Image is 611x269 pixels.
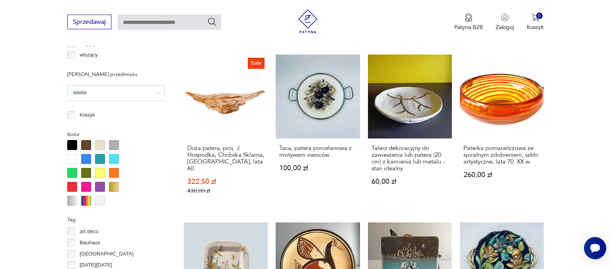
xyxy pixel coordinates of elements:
[187,187,264,194] p: 430,00 zł
[296,10,320,33] img: Patyna - sklep z meblami i dekoracjami vintage
[465,14,473,22] img: Ikona medalu
[276,55,360,210] a: Taca, patera porcelanowa z motywem owocówTaca, patera porcelanowa z motywem owoców100,00 zł
[460,55,544,210] a: Paterka pomarańczowa ze spiralnym zdobieniem, szkło artystyczne, lata 70. XX w.Paterka pomarańczo...
[67,130,165,139] p: Kolor
[80,238,100,247] p: Bauhaus
[187,145,264,172] h3: Duża patera, proj. J. Hospodka, Chribska Sklarna, [GEOGRAPHIC_DATA], lata 60.
[368,55,452,210] a: Talerz dekoracyjny do zawieszenia lub patera (20 cm) z kamienia lub metalu - stan idealnyTalerz d...
[454,14,483,31] button: Patyna B2B
[496,23,514,31] p: Zaloguj
[496,14,514,31] button: Zaloguj
[372,145,448,172] h3: Talerz dekoracyjny do zawieszenia lub patera (20 cm) z kamienia lub metalu - stan idealny
[80,250,133,258] p: [GEOGRAPHIC_DATA]
[67,70,165,79] p: [PERSON_NAME] przedmiotu
[527,14,544,31] button: 0Koszyk
[80,227,98,236] p: art deco
[454,23,483,31] p: Patyna B2B
[67,20,111,25] a: Sprzedawaj
[80,51,98,59] p: wiszący
[187,178,264,185] p: 322,50 zł
[531,14,539,21] img: Ikona koszyka
[584,237,606,259] iframe: Smartsupp widget button
[454,14,483,31] a: Ikona medaluPatyna B2B
[279,145,356,158] h3: Taca, patera porcelanowa z motywem owoców
[207,17,217,27] button: Szukaj
[372,178,448,185] p: 60,00 zł
[463,172,540,178] p: 260,00 zł
[536,13,543,19] div: 0
[463,145,540,165] h3: Paterka pomarańczowa ze spiralnym zdobieniem, szkło artystyczne, lata 70. XX w.
[67,15,111,29] button: Sprzedawaj
[80,111,95,119] p: Klasyk
[501,14,509,21] img: Ikonka użytkownika
[184,55,268,210] a: SaleDuża patera, proj. J. Hospodka, Chribska Sklarna, Czechosłowacja, lata 60.Duża patera, proj. ...
[67,215,165,224] p: Tag
[279,165,356,172] p: 100,00 zł
[527,23,544,31] p: Koszyk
